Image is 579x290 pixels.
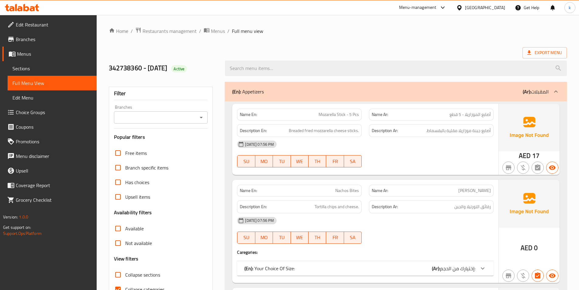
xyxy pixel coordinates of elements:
[16,109,92,116] span: Choice Groups
[426,127,491,135] span: أصابع جبنة موزاريلا مقلية بالبقسماط.
[546,270,558,282] button: Available
[125,193,150,201] span: Upsell items
[232,27,263,35] span: Full menu view
[240,187,257,194] strong: Name En:
[16,196,92,204] span: Grocery Checklist
[465,4,505,11] div: [GEOGRAPHIC_DATA]
[237,232,255,244] button: SU
[2,120,97,134] a: Coupons
[521,242,532,254] span: AED
[569,4,571,11] span: k
[125,271,160,278] span: Collapse sections
[243,218,276,223] span: [DATE] 07:56 PM
[225,82,567,101] div: (En): Appetizers(Ar):المقبلات
[532,270,544,282] button: Has choices
[275,157,288,166] span: TU
[372,203,398,211] strong: Description Ar:
[326,155,344,167] button: FR
[125,225,144,232] span: Available
[114,134,208,141] h3: Popular filters
[16,36,92,43] span: Branches
[8,76,97,90] a: Full Menu View
[258,233,271,242] span: MO
[2,47,97,61] a: Menus
[344,232,362,244] button: SA
[517,270,529,282] button: Purchased item
[346,233,359,242] span: SA
[523,87,531,96] b: (Ar):
[114,209,152,216] h3: Availability filters
[308,155,326,167] button: TH
[2,178,97,193] a: Coverage Report
[171,66,187,72] span: Active
[16,21,92,28] span: Edit Restaurant
[399,4,436,11] div: Menu-management
[499,180,560,227] img: Ae5nvW7+0k+MAAAAAElFTkSuQmCC
[225,61,567,76] input: search
[372,111,388,118] strong: Name Ar:
[3,229,42,237] a: Support.OpsPlatform
[2,193,97,207] a: Grocery Checklist
[372,127,398,135] strong: Description Ar:
[237,261,494,276] div: (En): Your Choice Of Size:(Ar):إختيارك من الحجم:
[293,233,306,242] span: WE
[135,27,197,35] a: Restaurants management
[329,233,341,242] span: FR
[240,233,253,242] span: SU
[275,233,288,242] span: TU
[109,64,218,73] h2: 342738360 - [DATE]
[19,213,28,221] span: 1.0.0
[171,65,187,72] div: Active
[289,127,359,135] span: Breaded fried mozzarella cheese sticks.
[273,232,291,244] button: TU
[273,155,291,167] button: TU
[240,157,253,166] span: SU
[143,27,197,35] span: Restaurants management
[16,123,92,131] span: Coupons
[232,87,241,96] b: (En):
[440,264,475,273] span: إختيارك من الحجم:
[240,127,267,135] strong: Description En:
[372,187,388,194] strong: Name Ar:
[291,232,308,244] button: WE
[335,187,359,194] span: Nachos Bites
[237,155,255,167] button: SU
[308,232,326,244] button: TH
[344,155,362,167] button: SA
[346,157,359,166] span: SA
[315,203,359,211] span: Tortilla chips and cheese.
[258,157,271,166] span: MO
[532,150,539,162] span: 17
[16,167,92,174] span: Upsell
[3,223,31,231] span: Get support on:
[311,233,324,242] span: TH
[125,179,149,186] span: Has choices
[527,49,562,57] span: Export Menu
[8,90,97,105] a: Edit Menu
[16,138,92,145] span: Promotions
[237,249,494,255] h4: Caregories:
[311,157,324,166] span: TH
[211,27,225,35] span: Menus
[125,164,168,171] span: Branch specific items
[502,270,515,282] button: Not branch specific item
[523,88,549,95] p: المقبلات
[8,61,97,76] a: Sections
[244,264,253,273] b: (En):
[432,264,440,273] b: (Ar):
[2,134,97,149] a: Promotions
[255,155,273,167] button: MO
[125,149,147,157] span: Free items
[517,162,529,174] button: Purchased item
[326,232,344,244] button: FR
[522,47,567,58] span: Export Menu
[16,182,92,189] span: Coverage Report
[2,17,97,32] a: Edit Restaurant
[458,187,491,194] span: [PERSON_NAME]
[131,27,133,35] li: /
[12,65,92,72] span: Sections
[243,142,276,147] span: [DATE] 07:56 PM
[519,150,531,162] span: AED
[244,265,295,272] p: Your Choice Of Size:
[12,94,92,101] span: Edit Menu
